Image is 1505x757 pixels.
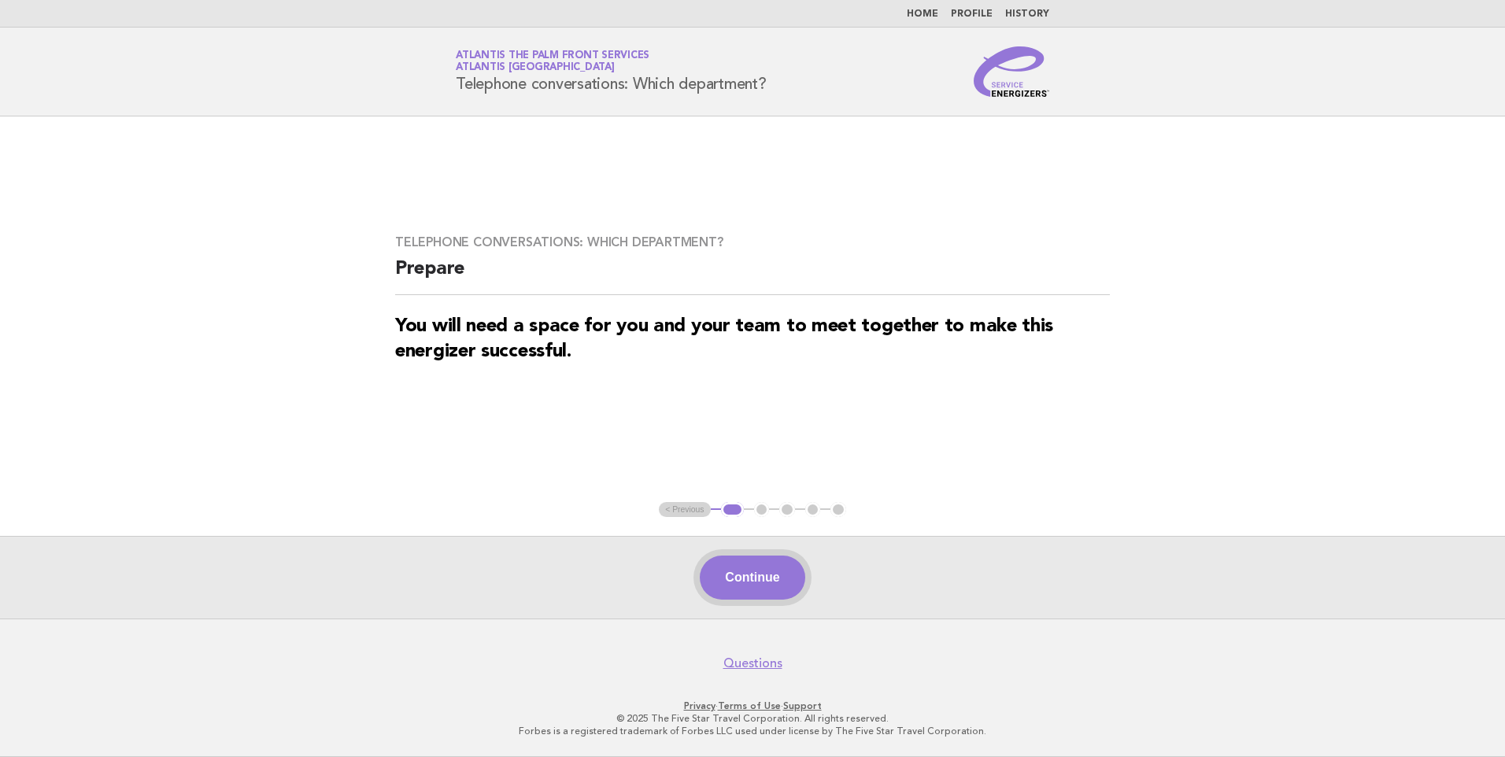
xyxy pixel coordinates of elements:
a: Privacy [684,700,716,711]
h2: Prepare [395,257,1110,295]
a: Support [783,700,822,711]
a: History [1005,9,1049,19]
strong: You will need a space for you and your team to meet together to make this energizer successful. [395,317,1053,361]
a: Terms of Use [718,700,781,711]
img: Service Energizers [974,46,1049,97]
button: Continue [700,556,804,600]
h1: Telephone conversations: Which department? [456,51,767,92]
button: 1 [721,502,744,518]
a: Profile [951,9,993,19]
p: Forbes is a registered trademark of Forbes LLC used under license by The Five Star Travel Corpora... [271,725,1234,737]
span: Atlantis [GEOGRAPHIC_DATA] [456,63,615,73]
a: Home [907,9,938,19]
a: Questions [723,655,782,671]
a: Atlantis The Palm Front ServicesAtlantis [GEOGRAPHIC_DATA] [456,50,649,72]
h3: Telephone conversations: Which department? [395,234,1110,250]
p: © 2025 The Five Star Travel Corporation. All rights reserved. [271,712,1234,725]
p: · · [271,700,1234,712]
